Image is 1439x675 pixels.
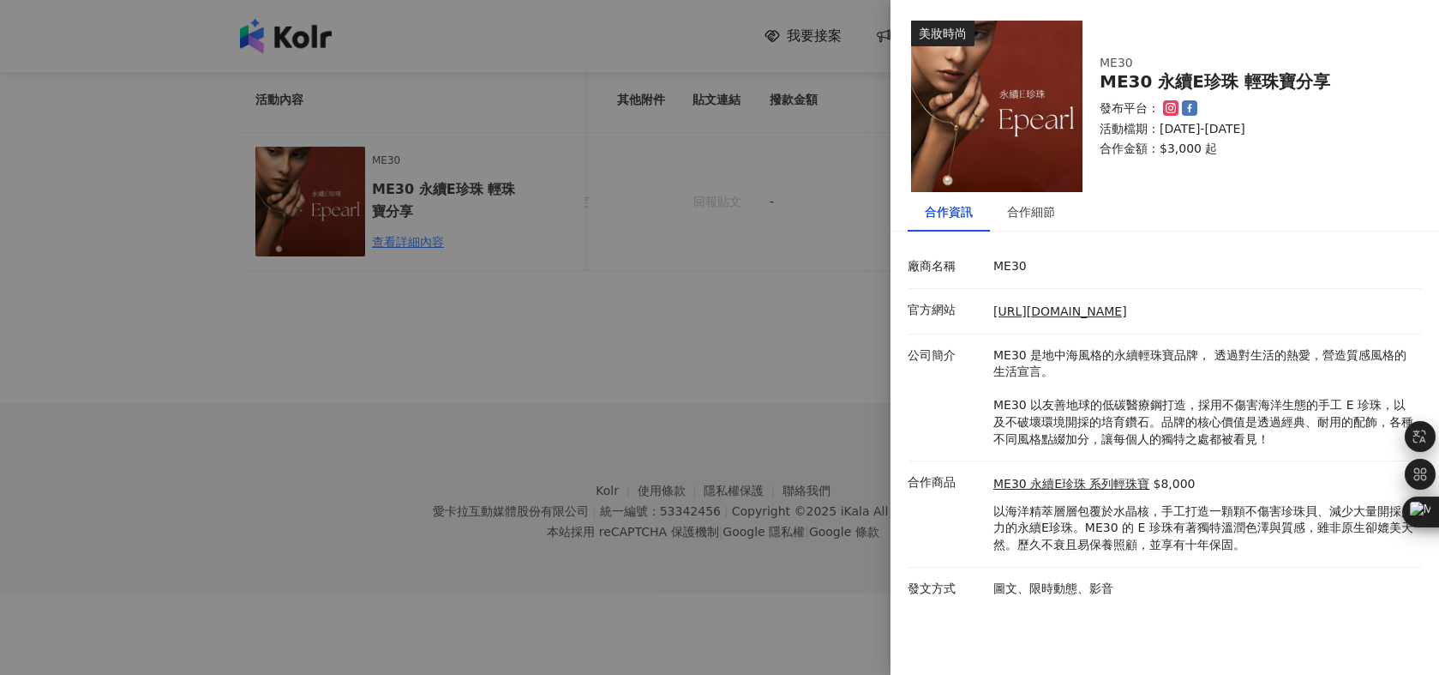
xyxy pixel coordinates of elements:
p: 官方網站 [908,302,985,319]
a: [URL][DOMAIN_NAME] [993,304,1127,318]
div: 合作資訊 [925,202,973,221]
p: 活動檔期：[DATE]-[DATE] [1100,121,1401,138]
p: 發布平台： [1100,100,1160,118]
p: ME30 [993,258,1413,275]
div: ME30 [1100,55,1374,72]
a: ME30 永續E珍珠 系列輕珠寶 [993,476,1150,493]
p: 合作金額： $3,000 起 [1100,141,1401,158]
p: $8,000 [1154,476,1196,493]
p: 以海洋精萃層層包覆於水晶核，手工打造一顆顆不傷害珍珠貝、減少大量開採人力的永續E珍珠。ME30 的 E 珍珠有著獨特溫潤色澤與質感，雖非原生卻媲美天然。歷久不衰且易保養照顧，並享有十年保固。 [993,503,1413,554]
div: 合作細節 [1007,202,1055,221]
p: 公司簡介 [908,347,985,365]
img: ME30 永續E珍珠 系列輕珠寶 [911,21,1082,192]
div: ME30 永續E珍珠 輕珠寶分享 [1100,72,1401,92]
div: 美妝時尚 [911,21,974,46]
p: 圖文、限時動態、影音 [993,581,1413,598]
p: 發文方式 [908,581,985,598]
p: 合作商品 [908,474,985,491]
p: ME30 是地中海風格的永續輕珠寶品牌， 透過對生活的熱愛，營造質感風格的生活宣言。 ME30 以友善地球的低碳醫療鋼打造，採用不傷害海洋生態的手工 E 珍珠，以及不破壞環境開採的培育鑽石。品牌... [993,347,1413,449]
p: 廠商名稱 [908,258,985,275]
